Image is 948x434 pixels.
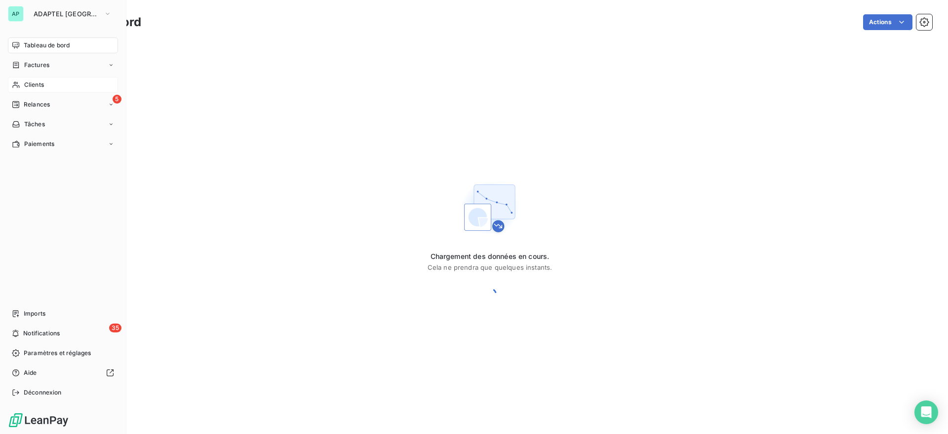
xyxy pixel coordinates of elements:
[24,309,45,318] span: Imports
[24,100,50,109] span: Relances
[24,120,45,129] span: Tâches
[24,61,49,70] span: Factures
[24,349,91,358] span: Paramètres et réglages
[24,80,44,89] span: Clients
[24,368,37,377] span: Aide
[24,140,54,148] span: Paiements
[8,6,24,22] div: AP
[914,400,938,424] div: Open Intercom Messenger
[34,10,100,18] span: ADAPTEL [GEOGRAPHIC_DATA]
[24,41,70,50] span: Tableau de bord
[109,324,121,332] span: 35
[8,365,118,381] a: Aide
[24,388,62,397] span: Déconnexion
[428,263,553,271] span: Cela ne prendra que quelques instants.
[863,14,912,30] button: Actions
[428,252,553,261] span: Chargement des données en cours.
[23,329,60,338] span: Notifications
[8,412,69,428] img: Logo LeanPay
[458,177,521,240] img: First time
[113,95,121,104] span: 5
